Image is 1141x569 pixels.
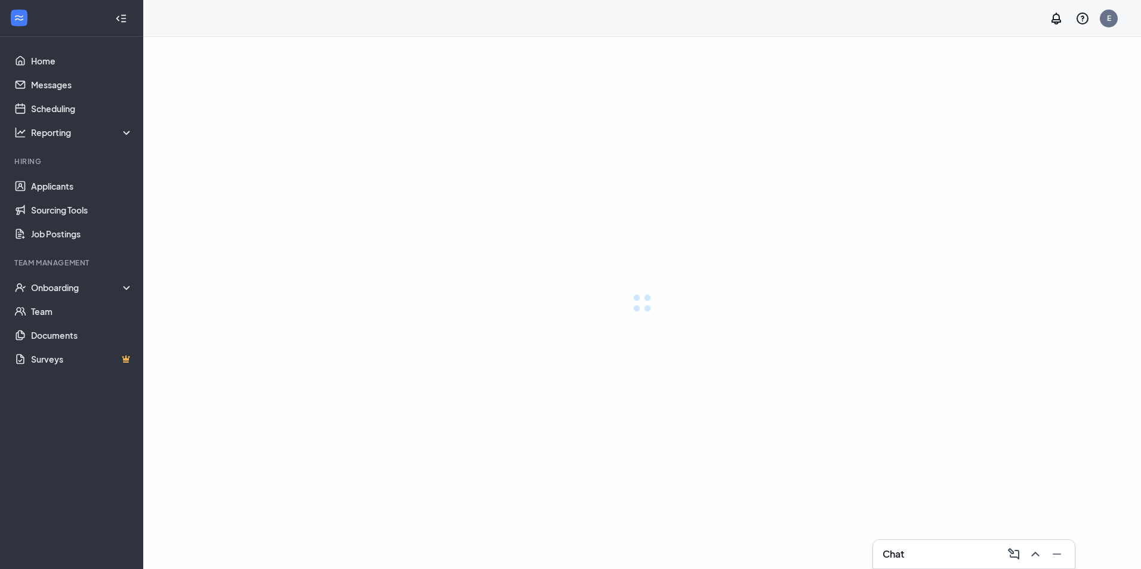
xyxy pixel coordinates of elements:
[14,126,26,138] svg: Analysis
[1075,11,1090,26] svg: QuestionInfo
[1107,13,1111,23] div: E
[31,49,133,73] a: Home
[1046,545,1065,564] button: Minimize
[31,323,133,347] a: Documents
[31,174,133,198] a: Applicants
[13,12,25,24] svg: WorkstreamLogo
[31,73,133,97] a: Messages
[31,282,134,293] div: Onboarding
[14,282,26,293] svg: UserCheck
[883,548,904,561] h3: Chat
[31,299,133,323] a: Team
[1050,547,1064,561] svg: Minimize
[31,222,133,246] a: Job Postings
[31,198,133,222] a: Sourcing Tools
[14,156,131,166] div: Hiring
[1025,545,1044,564] button: ChevronUp
[14,258,131,268] div: Team Management
[1028,547,1043,561] svg: ChevronUp
[1003,545,1022,564] button: ComposeMessage
[31,97,133,120] a: Scheduling
[1007,547,1021,561] svg: ComposeMessage
[115,13,127,24] svg: Collapse
[1049,11,1063,26] svg: Notifications
[31,347,133,371] a: SurveysCrown
[31,126,134,138] div: Reporting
